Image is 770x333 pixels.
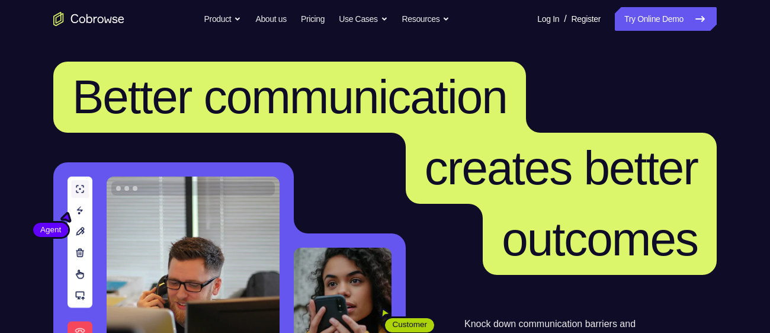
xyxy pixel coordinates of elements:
[572,7,601,31] a: Register
[402,7,450,31] button: Resources
[564,12,566,26] span: /
[339,7,387,31] button: Use Cases
[255,7,286,31] a: About us
[537,7,559,31] a: Log In
[301,7,325,31] a: Pricing
[425,142,698,194] span: creates better
[53,12,124,26] a: Go to the home page
[615,7,717,31] a: Try Online Demo
[72,71,507,123] span: Better communication
[204,7,242,31] button: Product
[502,213,698,265] span: outcomes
